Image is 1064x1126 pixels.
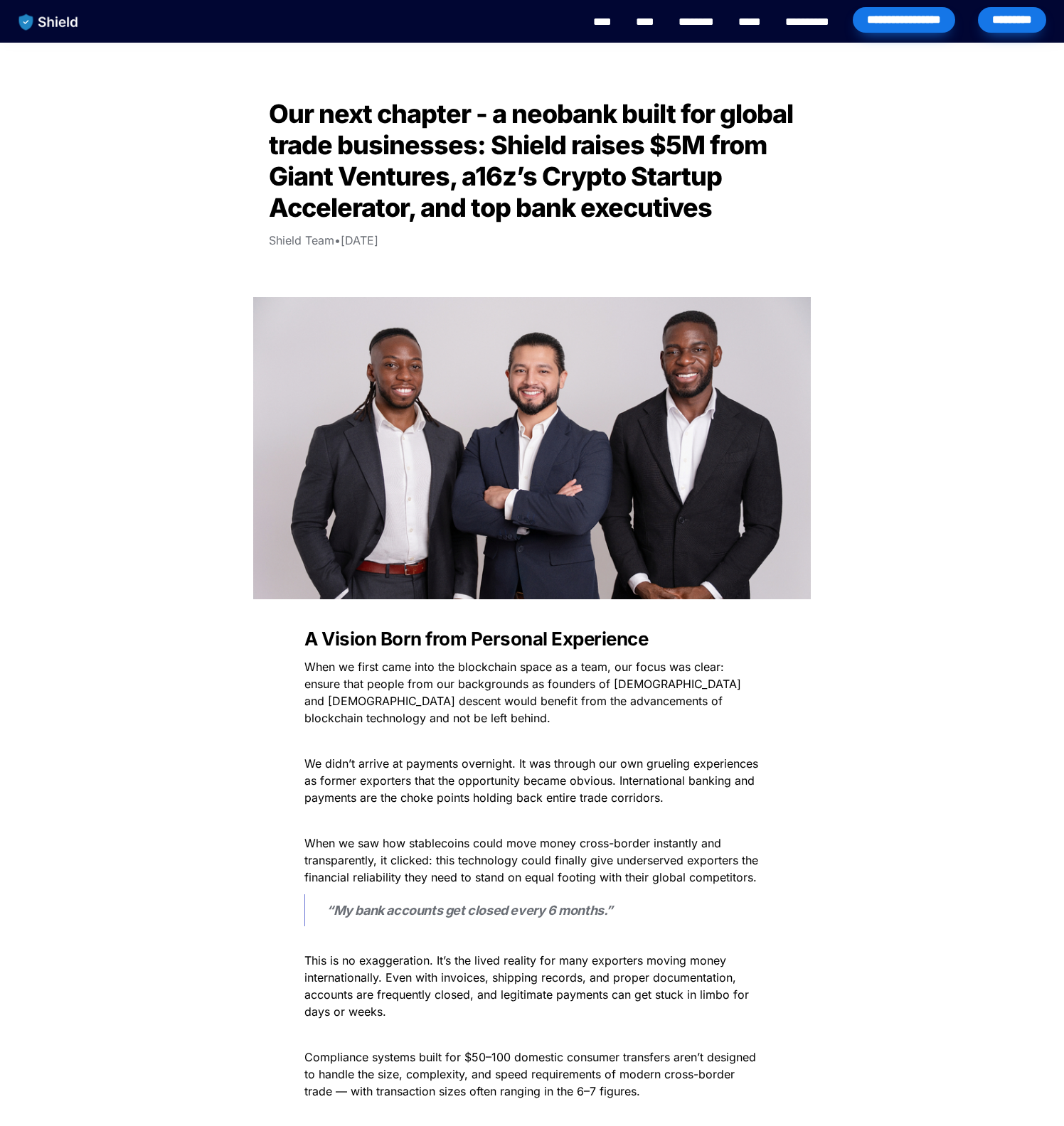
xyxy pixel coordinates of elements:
[269,233,334,247] span: Shield Team
[269,98,798,223] span: Our next chapter - a neobank built for global trade businesses: Shield raises $5M from Giant Vent...
[326,903,613,918] strong: “My bank accounts get closed every 6 months.”
[304,953,752,1019] span: This is no exaggeration. It’s the lived reality for many exporters moving money internationally. ...
[304,836,762,884] span: When we saw how stablecoins could move money cross-border instantly and transparently, it clicked...
[304,756,762,805] span: We didn’t arrive at payments overnight. It was through our own grueling experiences as former exp...
[304,628,648,650] strong: A Vision Born from Personal Experience
[334,233,341,247] span: •
[304,1050,760,1098] span: Compliance systems built for $50–100 domestic consumer transfers aren’t designed to handle the si...
[304,660,745,725] span: When we first came into the blockchain space as a team, our focus was clear: ensure that people f...
[341,233,378,247] span: [DATE]
[12,7,85,37] img: website logo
